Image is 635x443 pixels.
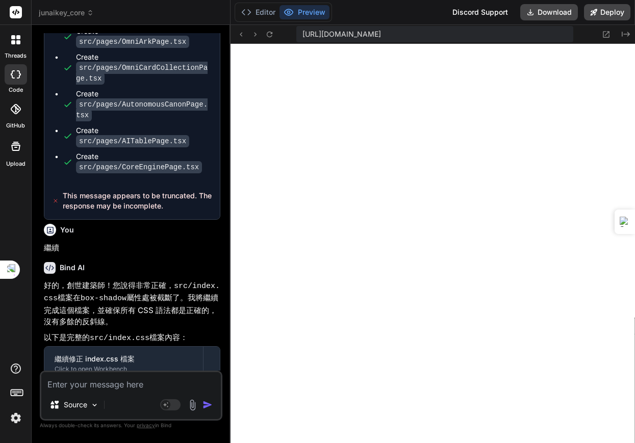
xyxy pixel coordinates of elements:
[63,191,212,211] span: This message appears to be truncated. The response may be incomplete.
[76,52,210,84] div: Create
[237,5,280,19] button: Editor
[76,89,210,120] div: Create
[76,161,202,173] code: src/pages/CoreEnginePage.tsx
[44,332,220,345] p: 以下是完整的 檔案內容：
[6,121,25,130] label: GitHub
[76,135,189,147] code: src/pages/AITablePage.tsx
[55,354,193,364] div: 繼續修正 index.css 檔案
[9,86,23,94] label: code
[76,36,189,48] code: src/pages/OmniArkPage.tsx
[44,280,220,328] p: 好的，創世建築師！您說得非常正確， 檔案在 屬性處被截斷了。我將繼續完成這個檔案，並確保所有 CSS 語法都是正確的，沒有多餘的反斜線。
[137,422,155,428] span: privacy
[44,242,220,254] p: 繼續
[44,347,203,380] button: 繼續修正 index.css 檔案Click to open Workbench
[81,294,126,303] code: box-shadow
[231,44,635,443] iframe: Preview
[584,4,630,20] button: Deploy
[6,160,26,168] label: Upload
[446,4,514,20] div: Discord Support
[7,409,24,427] img: settings
[76,26,210,47] div: Create
[187,399,198,411] img: attachment
[76,125,210,146] div: Create
[64,400,87,410] p: Source
[76,62,208,85] code: src/pages/OmniCardCollectionPage.tsx
[280,5,329,19] button: Preview
[90,401,99,409] img: Pick Models
[39,8,94,18] span: junaikey_core
[55,365,193,373] div: Click to open Workbench
[520,4,578,20] button: Download
[202,400,213,410] img: icon
[40,421,222,430] p: Always double-check its answers. Your in Bind
[5,51,27,60] label: threads
[302,29,381,39] span: [URL][DOMAIN_NAME]
[60,225,74,235] h6: You
[76,151,210,172] div: Create
[90,334,149,343] code: src/index.css
[76,98,208,121] code: src/pages/AutonomousCanonPage.tsx
[60,263,85,273] h6: Bind AI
